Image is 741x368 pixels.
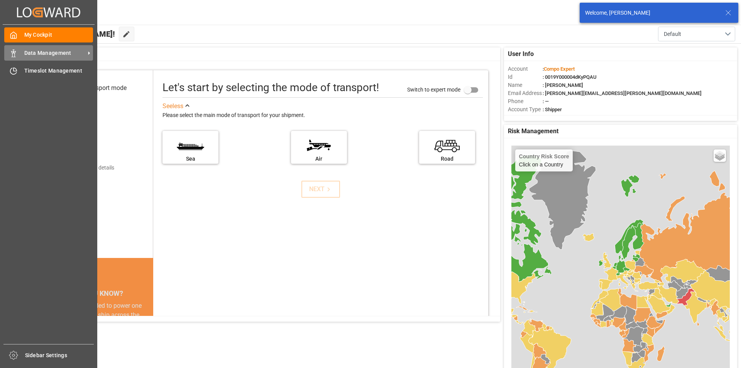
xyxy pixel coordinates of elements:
[508,81,543,89] span: Name
[508,89,543,97] span: Email Address
[4,63,93,78] a: Timeslot Management
[585,9,718,17] div: Welcome, [PERSON_NAME]
[543,74,597,80] span: : 0019Y000004dKyPQAU
[519,153,569,159] h4: Country Risk Score
[24,31,93,39] span: My Cockpit
[714,149,726,162] a: Layers
[25,351,94,360] span: Sidebar Settings
[295,155,343,163] div: Air
[42,285,153,301] div: DID YOU KNOW?
[508,65,543,73] span: Account
[309,185,333,194] div: NEXT
[658,27,735,41] button: open menu
[166,155,215,163] div: Sea
[162,102,183,111] div: See less
[543,98,549,104] span: : —
[4,27,93,42] a: My Cockpit
[508,49,534,59] span: User Info
[543,107,562,112] span: : Shipper
[142,301,153,366] button: next slide / item
[519,153,569,168] div: Click on a Country
[508,105,543,114] span: Account Type
[407,86,460,92] span: Switch to expert mode
[24,67,93,75] span: Timeslot Management
[664,30,681,38] span: Default
[162,111,483,120] div: Please select the main mode of transport for your shipment.
[543,82,583,88] span: : [PERSON_NAME]
[32,27,115,41] span: Hello [PERSON_NAME]!
[543,90,702,96] span: : [PERSON_NAME][EMAIL_ADDRESS][PERSON_NAME][DOMAIN_NAME]
[24,49,85,57] span: Data Management
[508,73,543,81] span: Id
[508,127,558,136] span: Risk Management
[543,66,575,72] span: :
[51,301,144,357] div: The energy needed to power one large container ship across the ocean in a single day is the same ...
[508,97,543,105] span: Phone
[301,181,340,198] button: NEXT
[162,80,379,96] div: Let's start by selecting the mode of transport!
[423,155,471,163] div: Road
[544,66,575,72] span: Compo Expert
